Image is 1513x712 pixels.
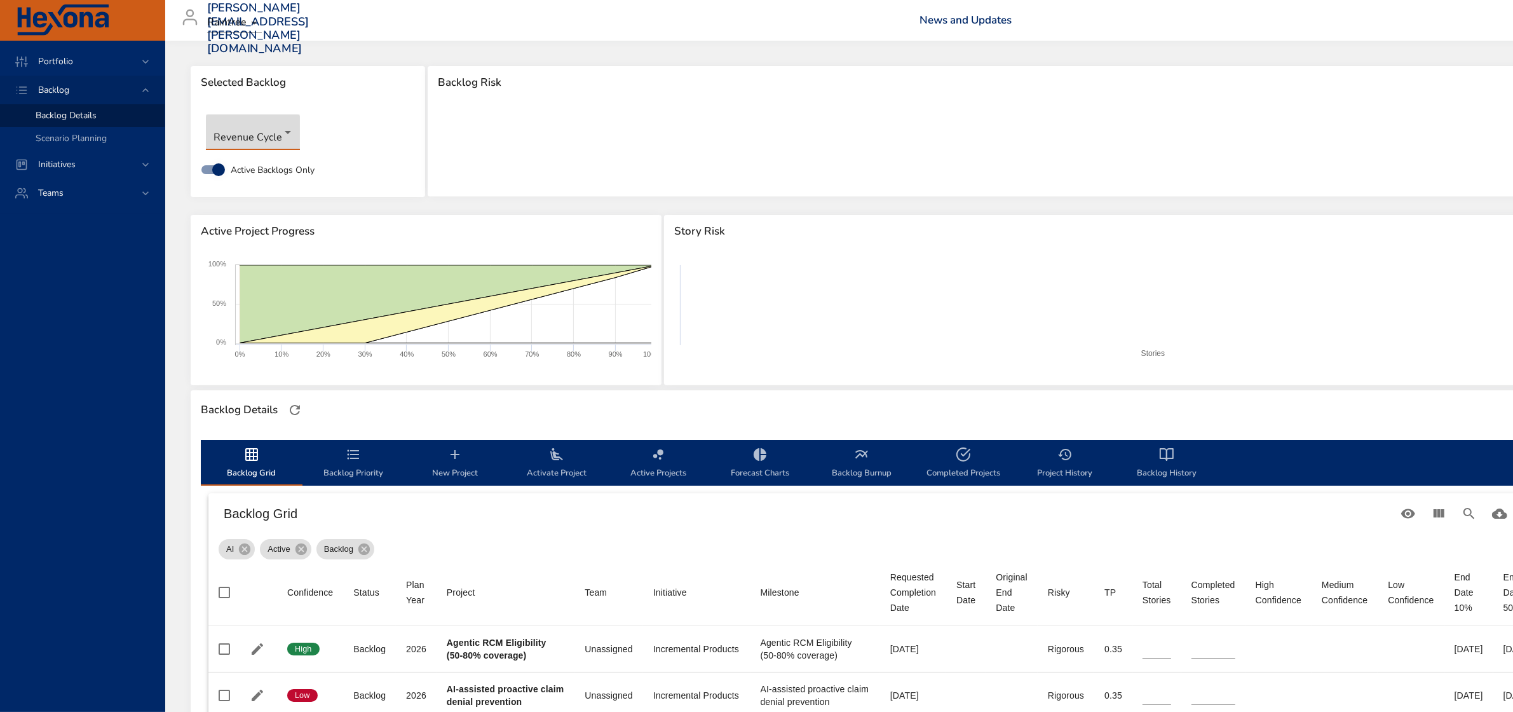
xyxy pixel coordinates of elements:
img: Hexona [15,4,111,36]
text: 10% [275,350,288,358]
span: Active Backlogs Only [231,163,315,177]
span: Active Projects [615,447,702,481]
div: Status [353,585,379,600]
div: Project [447,585,475,600]
div: Sort [890,570,936,615]
div: 0.35 [1104,643,1122,655]
button: Edit Project Details [248,686,267,705]
span: Backlog Grid [208,447,295,481]
span: Project [447,585,564,600]
div: Sort [1388,577,1434,608]
text: 50% [212,299,226,307]
div: Sort [761,585,799,600]
div: Revenue Cycle [206,114,300,150]
div: AI-assisted proactive claim denial prevention [761,683,870,708]
div: Original End Date [996,570,1028,615]
div: Sort [996,570,1028,615]
div: Rigorous [1048,643,1084,655]
div: Team [585,585,607,600]
div: Backlog Details [197,400,282,420]
text: 70% [525,350,539,358]
text: 0% [216,338,226,346]
span: Scenario Planning [36,132,107,144]
span: Backlog History [1123,447,1210,481]
div: High Confidence [1256,577,1301,608]
span: Activate Project [513,447,600,481]
b: Agentic RCM Eligibility (50-80% coverage) [447,638,546,661]
span: Status [353,585,386,600]
span: Project History [1022,447,1108,481]
div: Sort [585,585,607,600]
div: Confidence [287,585,333,600]
span: TP [1104,585,1122,600]
div: [DATE] [890,689,936,702]
div: Plan Year [406,577,426,608]
div: Sort [353,585,379,600]
text: 90% [609,350,623,358]
span: Risky [1048,585,1084,600]
h3: [PERSON_NAME][EMAIL_ADDRESS][PERSON_NAME][DOMAIN_NAME] [207,1,309,56]
button: Refresh Page [285,400,304,420]
div: Raintree [207,13,262,33]
b: AI-assisted proactive claim denial prevention [447,684,564,707]
div: Backlog [316,539,374,559]
span: AI [219,543,241,556]
span: Teams [28,187,74,199]
div: Incremental Products [653,689,740,702]
text: 60% [484,350,498,358]
span: Low Confidence [1388,577,1434,608]
div: Requested Completion Date [890,570,936,615]
div: 2026 [406,643,426,655]
span: Low [287,690,318,701]
span: Backlog Details [36,109,97,121]
div: Backlog [353,643,386,655]
span: Backlog Priority [310,447,397,481]
span: Selected Backlog [201,76,415,89]
a: News and Updates [919,13,1012,27]
div: Sort [1143,577,1171,608]
span: Active [260,543,297,556]
div: 0.35 [1104,689,1122,702]
span: Backlog [316,543,361,556]
h6: Backlog Grid [224,503,1393,524]
div: [DATE] [1455,643,1483,655]
span: Portfolio [28,55,83,67]
text: 80% [567,350,581,358]
div: AI [219,539,255,559]
span: Forecast Charts [717,447,803,481]
button: Edit Project Details [248,640,267,659]
div: [DATE] [890,643,936,655]
text: 40% [400,350,414,358]
span: Backlog Burnup [818,447,905,481]
div: Completed Stories [1191,577,1235,608]
div: Sort [447,585,475,600]
span: Initiatives [28,158,86,170]
span: Team [585,585,632,600]
span: New Project [412,447,498,481]
span: High [287,643,320,655]
div: [DATE] [1455,689,1483,702]
div: End Date 10% [1455,570,1483,615]
button: View Columns [1423,498,1454,529]
div: Unassigned [585,643,632,655]
div: Sort [406,577,426,608]
div: Start Date [956,577,975,608]
text: 50% [442,350,456,358]
div: Backlog [353,689,386,702]
div: Risky [1048,585,1070,600]
span: Milestone [761,585,870,600]
div: Total Stories [1143,577,1171,608]
div: Medium Confidence [1322,577,1367,608]
div: Sort [1104,585,1116,600]
div: Sort [653,585,687,600]
div: Sort [1048,585,1070,600]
